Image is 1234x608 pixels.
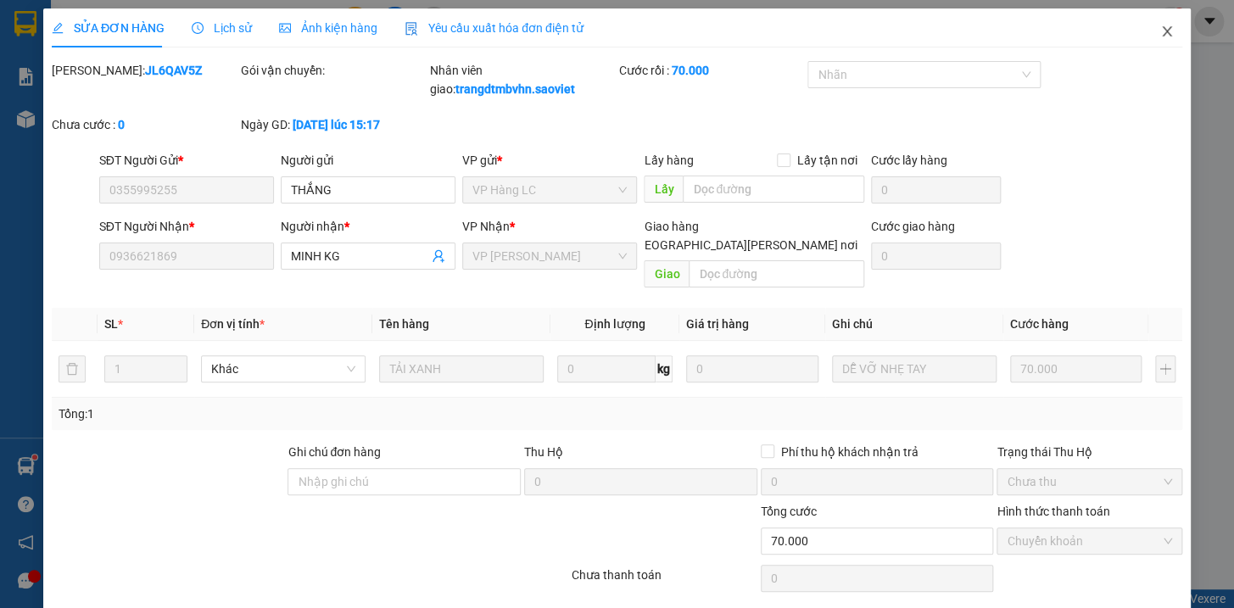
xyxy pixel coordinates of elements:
[99,217,274,236] div: SĐT Người Nhận
[871,176,1001,204] input: Cước lấy hàng
[462,151,637,170] div: VP gửi
[671,64,708,77] b: 70.000
[405,22,418,36] img: icon
[52,22,64,34] span: edit
[761,505,817,518] span: Tổng cước
[656,355,673,382] span: kg
[211,356,355,382] span: Khác
[1007,528,1172,554] span: Chuyển khoản
[1160,25,1174,38] span: close
[871,220,955,233] label: Cước giao hàng
[59,355,86,382] button: delete
[52,21,165,35] span: SỬA ĐƠN HÀNG
[524,445,563,459] span: Thu Hộ
[118,118,125,131] b: 0
[192,21,252,35] span: Lịch sử
[618,61,804,80] div: Cước rồi :
[241,115,427,134] div: Ngày GD:
[281,151,455,170] div: Người gửi
[379,317,429,331] span: Tên hàng
[52,61,237,80] div: [PERSON_NAME]:
[288,445,381,459] label: Ghi chú đơn hàng
[686,317,749,331] span: Giá trị hàng
[455,82,575,96] b: trangdtmbvhn.saoviet
[472,243,627,269] span: VP Gia Lâm
[644,220,698,233] span: Giao hàng
[472,177,627,203] span: VP Hàng LC
[201,317,265,331] span: Đơn vị tính
[288,468,521,495] input: Ghi chú đơn hàng
[626,236,864,254] span: [GEOGRAPHIC_DATA][PERSON_NAME] nơi
[1007,469,1172,494] span: Chưa thu
[683,176,864,203] input: Dọc đường
[997,505,1109,518] label: Hình thức thanh toán
[997,443,1182,461] div: Trạng thái Thu Hộ
[145,64,202,77] b: JL6QAV5Z
[432,249,445,263] span: user-add
[584,317,645,331] span: Định lượng
[104,317,118,331] span: SL
[825,308,1003,341] th: Ghi chú
[1155,355,1175,382] button: plus
[192,22,204,34] span: clock-circle
[832,355,997,382] input: Ghi Chú
[570,566,759,595] div: Chưa thanh toán
[279,21,377,35] span: Ảnh kiện hàng
[1143,8,1191,56] button: Close
[379,355,544,382] input: VD: Bàn, Ghế
[99,151,274,170] div: SĐT Người Gửi
[871,243,1001,270] input: Cước giao hàng
[871,153,947,167] label: Cước lấy hàng
[281,217,455,236] div: Người nhận
[430,61,616,98] div: Nhân viên giao:
[279,22,291,34] span: picture
[59,404,477,423] div: Tổng: 1
[293,118,380,131] b: [DATE] lúc 15:17
[1010,317,1069,331] span: Cước hàng
[689,260,864,287] input: Dọc đường
[1010,355,1142,382] input: 0
[462,220,510,233] span: VP Nhận
[644,260,689,287] span: Giao
[644,176,683,203] span: Lấy
[790,151,864,170] span: Lấy tận nơi
[686,355,818,382] input: 0
[405,21,583,35] span: Yêu cầu xuất hóa đơn điện tử
[644,153,693,167] span: Lấy hàng
[52,115,237,134] div: Chưa cước :
[774,443,925,461] span: Phí thu hộ khách nhận trả
[241,61,427,80] div: Gói vận chuyển:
